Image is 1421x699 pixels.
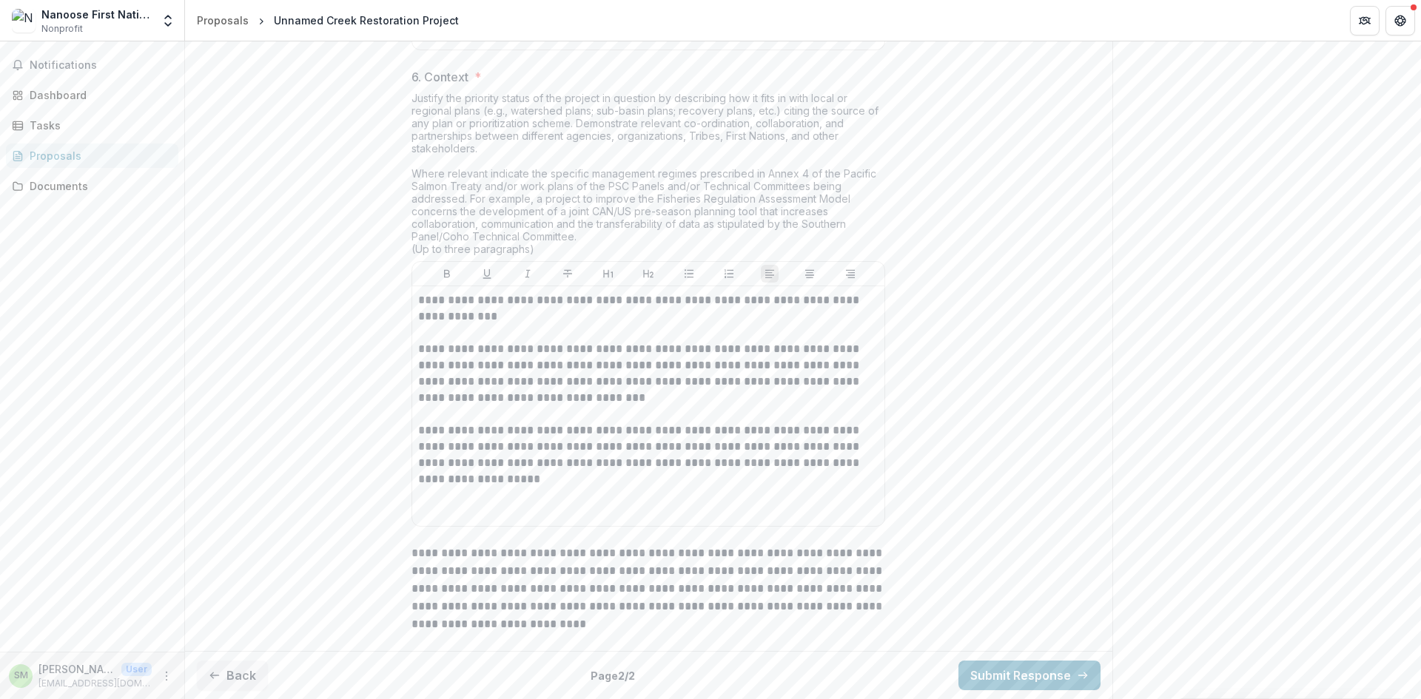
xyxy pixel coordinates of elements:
[191,10,255,31] a: Proposals
[6,174,178,198] a: Documents
[1350,6,1380,36] button: Partners
[121,663,152,676] p: User
[6,143,178,168] a: Proposals
[12,9,36,33] img: Nanoose First Nation
[14,671,28,681] div: Steven Moore
[720,265,738,283] button: Ordered List
[41,7,152,22] div: Nanoose First Nation
[191,10,465,31] nav: breadcrumb
[197,13,249,28] div: Proposals
[38,661,115,677] p: [PERSON_NAME]
[761,265,779,283] button: Align Left
[30,59,172,72] span: Notifications
[1385,6,1415,36] button: Get Help
[197,661,268,690] button: Back
[639,265,657,283] button: Heading 2
[6,53,178,77] button: Notifications
[801,265,819,283] button: Align Center
[6,113,178,138] a: Tasks
[158,6,178,36] button: Open entity switcher
[519,265,537,283] button: Italicize
[599,265,617,283] button: Heading 1
[41,22,83,36] span: Nonprofit
[30,87,167,103] div: Dashboard
[841,265,859,283] button: Align Right
[559,265,577,283] button: Strike
[38,677,152,690] p: [EMAIL_ADDRESS][DOMAIN_NAME]
[6,83,178,107] a: Dashboard
[411,92,885,261] div: Justify the priority status of the project in question by describing how it fits in with local or...
[438,265,456,283] button: Bold
[411,68,468,86] p: 6. Context
[680,265,698,283] button: Bullet List
[274,13,459,28] div: Unnamed Creek Restoration Project
[958,661,1101,690] button: Submit Response
[591,668,635,683] p: Page 2 / 2
[30,178,167,194] div: Documents
[158,667,175,685] button: More
[478,265,496,283] button: Underline
[30,118,167,133] div: Tasks
[30,148,167,163] div: Proposals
